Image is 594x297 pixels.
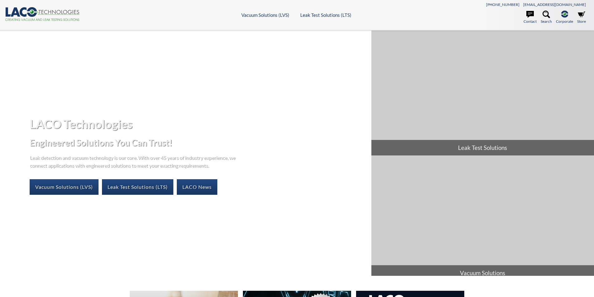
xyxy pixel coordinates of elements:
[102,179,173,195] a: Leak Test Solutions (LTS)
[300,12,351,18] a: Leak Test Solutions (LTS)
[30,179,99,195] a: Vacuum Solutions (LVS)
[30,137,366,148] h2: Engineered Solutions You Can Trust!
[30,116,366,132] h1: LACO Technologies
[556,18,573,24] span: Corporate
[371,265,594,281] span: Vacuum Solutions
[371,156,594,281] a: Vacuum Solutions
[371,140,594,156] span: Leak Test Solutions
[371,31,594,156] a: Leak Test Solutions
[541,11,552,24] a: Search
[524,11,537,24] a: Contact
[30,153,239,169] p: Leak detection and vacuum technology is our core. With over 45 years of industry experience, we c...
[177,179,217,195] a: LACO News
[577,11,586,24] a: Store
[523,2,586,7] a: [EMAIL_ADDRESS][DOMAIN_NAME]
[486,2,519,7] a: [PHONE_NUMBER]
[241,12,289,18] a: Vacuum Solutions (LVS)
